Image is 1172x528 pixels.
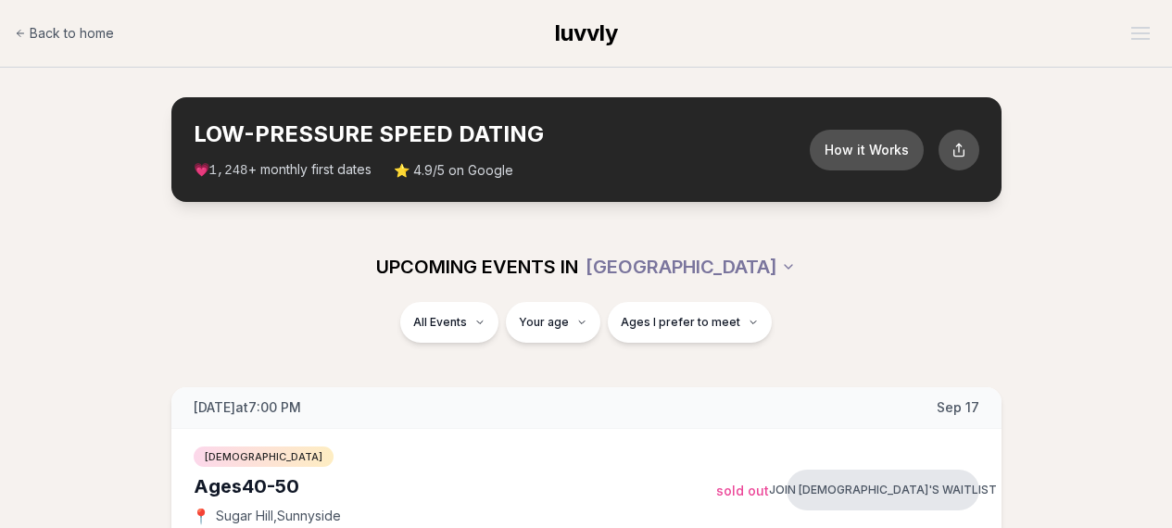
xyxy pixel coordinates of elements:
button: Join [DEMOGRAPHIC_DATA]'s waitlist [787,470,979,510]
span: Ages I prefer to meet [621,315,740,330]
span: 📍 [194,509,208,523]
span: All Events [413,315,467,330]
a: Back to home [15,15,114,52]
button: How it Works [810,130,924,170]
button: Open menu [1124,19,1157,47]
span: ⭐ 4.9/5 on Google [394,161,513,180]
h2: LOW-PRESSURE SPEED DATING [194,119,810,149]
button: Ages I prefer to meet [608,302,772,343]
span: Your age [519,315,569,330]
span: [DATE] at 7:00 PM [194,398,301,417]
span: Back to home [30,24,114,43]
button: [GEOGRAPHIC_DATA] [586,246,796,287]
button: Your age [506,302,600,343]
span: 1,248 [209,163,248,178]
a: luvvly [555,19,618,48]
span: 💗 + monthly first dates [194,160,372,180]
button: All Events [400,302,498,343]
span: Sugar Hill , Sunnyside [216,507,341,525]
span: [DEMOGRAPHIC_DATA] [194,446,334,467]
span: Sold Out [716,483,769,498]
div: Ages 40-50 [194,473,716,499]
span: UPCOMING EVENTS IN [376,254,578,280]
span: luvvly [555,19,618,46]
span: Sep 17 [937,398,979,417]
